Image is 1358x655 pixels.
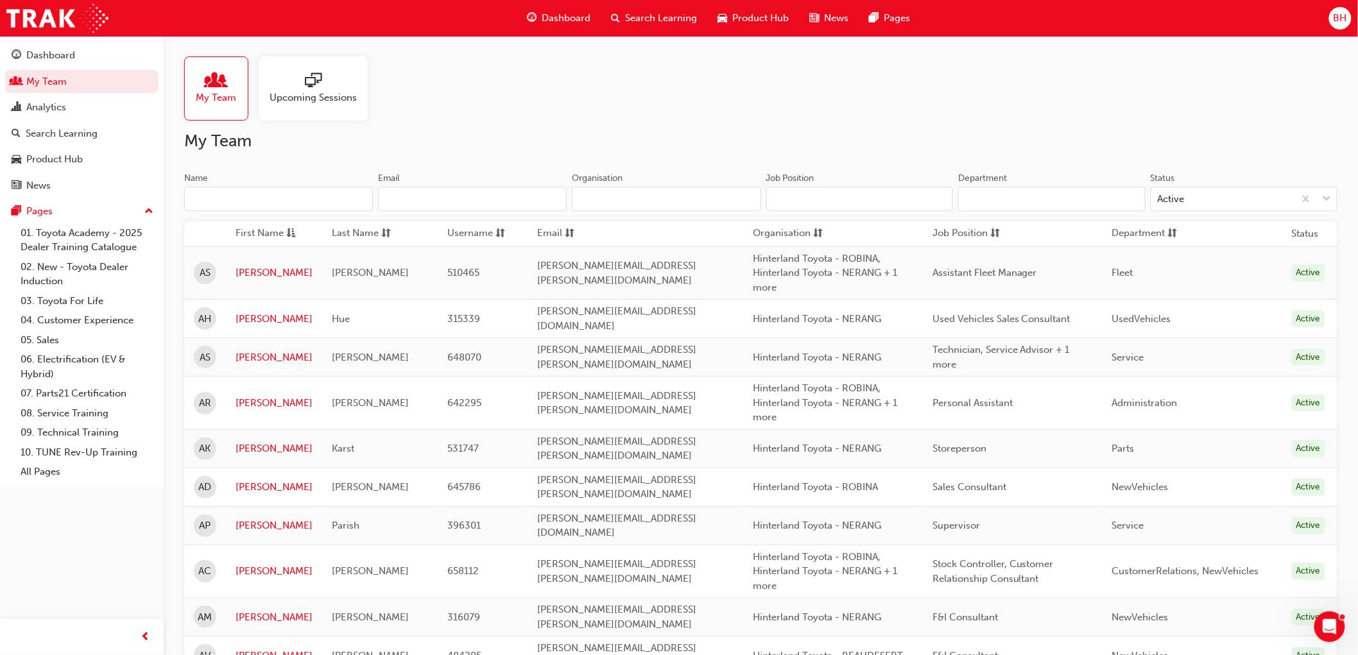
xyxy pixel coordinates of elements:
[15,223,159,257] a: 01. Toyota Academy - 2025 Dealer Training Catalogue
[528,10,537,26] span: guage-icon
[933,313,1070,325] span: Used Vehicles Sales Consultant
[332,226,402,242] button: Last Namesorting-icon
[810,10,820,26] span: news-icon
[933,267,1037,278] span: Assistant Fleet Manager
[601,5,708,31] a: search-iconSearch Learning
[495,226,505,242] span: sorting-icon
[1112,397,1178,409] span: Administration
[537,604,696,630] span: [PERSON_NAME][EMAIL_ADDRESS][PERSON_NAME][DOMAIN_NAME]
[332,565,409,577] span: [PERSON_NAME]
[1112,481,1169,493] span: NewVehicles
[933,443,986,454] span: Storeperson
[332,443,354,454] span: Karst
[12,76,21,88] span: people-icon
[884,11,911,26] span: Pages
[1329,7,1352,30] button: BH
[332,313,350,325] span: Hue
[199,564,212,579] span: AC
[766,172,814,185] div: Job Position
[378,187,567,211] input: Email
[1323,191,1332,208] span: down-icon
[447,443,479,454] span: 531747
[766,187,954,211] input: Job Position
[1292,440,1325,457] div: Active
[144,203,153,220] span: up-icon
[199,312,212,327] span: AH
[708,5,800,31] a: car-iconProduct Hub
[537,436,696,462] span: [PERSON_NAME][EMAIL_ADDRESS][PERSON_NAME][DOMAIN_NAME]
[517,5,601,31] a: guage-iconDashboard
[26,204,53,219] div: Pages
[447,397,481,409] span: 642295
[1158,192,1185,207] div: Active
[12,154,21,166] span: car-icon
[26,152,83,167] div: Product Hub
[208,72,225,90] span: people-icon
[5,200,159,223] button: Pages
[933,558,1054,584] span: Stock Controller, Customer Relationship Consultant
[5,41,159,200] button: DashboardMy TeamAnalyticsSearch LearningProduct HubNews
[332,611,409,623] span: [PERSON_NAME]
[1292,264,1325,282] div: Active
[825,11,849,26] span: News
[332,226,379,242] span: Last Name
[332,520,359,531] span: Parish
[447,481,481,493] span: 645786
[1112,352,1144,363] span: Service
[572,187,761,211] input: Organisation
[12,50,21,62] span: guage-icon
[753,443,881,454] span: Hinterland Toyota - NERANG
[1112,443,1135,454] span: Parts
[236,266,313,280] a: [PERSON_NAME]
[933,226,988,242] span: Job Position
[447,520,481,531] span: 396301
[1292,226,1319,241] th: Status
[5,44,159,67] a: Dashboard
[236,480,313,495] a: [PERSON_NAME]
[15,443,159,463] a: 10. TUNE Rev-Up Training
[184,56,259,121] a: My Team
[572,172,623,185] div: Organisation
[753,551,897,591] span: Hinterland Toyota - ROBINA, Hinterland Toyota - NERANG + 1 more
[236,518,313,533] a: [PERSON_NAME]
[537,226,562,242] span: Email
[381,226,391,242] span: sorting-icon
[537,474,696,500] span: [PERSON_NAME][EMAIL_ADDRESS][PERSON_NAME][DOMAIN_NAME]
[12,180,21,192] span: news-icon
[1292,310,1325,328] div: Active
[813,226,823,242] span: sorting-icon
[718,10,728,26] span: car-icon
[200,518,211,533] span: AP
[236,441,313,456] a: [PERSON_NAME]
[184,187,373,211] input: Name
[753,253,897,293] span: Hinterland Toyota - ROBINA, Hinterland Toyota - NERANG + 1 more
[12,102,21,114] span: chart-icon
[447,565,479,577] span: 658112
[1292,479,1325,496] div: Active
[26,100,66,115] div: Analytics
[447,611,480,623] span: 316079
[537,344,696,370] span: [PERSON_NAME][EMAIL_ADDRESS][PERSON_NAME][DOMAIN_NAME]
[753,352,881,363] span: Hinterland Toyota - NERANG
[236,564,313,579] a: [PERSON_NAME]
[537,305,696,332] span: [PERSON_NAME][EMAIL_ADDRESS][DOMAIN_NAME]
[199,396,211,411] span: AR
[184,131,1337,151] h2: My Team
[332,352,409,363] span: [PERSON_NAME]
[537,390,696,416] span: [PERSON_NAME][EMAIL_ADDRESS][PERSON_NAME][DOMAIN_NAME]
[565,226,574,242] span: sorting-icon
[236,312,313,327] a: [PERSON_NAME]
[5,174,159,198] a: News
[1112,267,1133,278] span: Fleet
[753,520,881,531] span: Hinterland Toyota - NERANG
[15,330,159,350] a: 05. Sales
[753,226,823,242] button: Organisationsorting-icon
[1292,395,1325,412] div: Active
[378,172,400,185] div: Email
[1112,226,1165,242] span: Department
[447,352,481,363] span: 648070
[200,266,211,280] span: AS
[1314,611,1345,642] iframe: Intercom live chat
[933,344,1070,370] span: Technician, Service Advisor + 1 more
